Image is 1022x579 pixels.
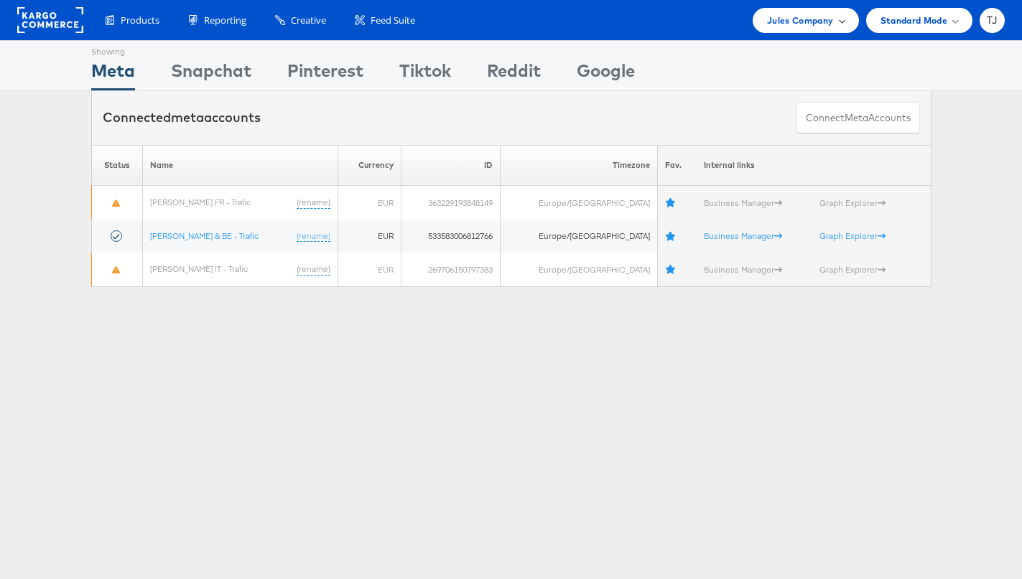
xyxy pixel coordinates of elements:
[171,109,204,126] span: meta
[121,14,159,27] span: Products
[399,58,451,90] div: Tiktok
[297,263,330,276] a: (rename)
[204,14,246,27] span: Reporting
[171,58,251,90] div: Snapchat
[819,264,886,275] a: Graph Explorer
[704,197,782,208] a: Business Manager
[819,197,886,208] a: Graph Explorer
[501,145,658,186] th: Timezone
[767,13,833,28] span: Jules Company
[338,253,401,286] td: EUR
[297,197,330,209] a: (rename)
[704,230,782,241] a: Business Manager
[91,58,135,90] div: Meta
[150,230,259,241] a: [PERSON_NAME] & BE - Trafic
[142,145,338,186] th: Name
[796,102,920,134] button: ConnectmetaAccounts
[297,230,330,243] a: (rename)
[487,58,541,90] div: Reddit
[103,108,261,127] div: Connected accounts
[704,264,782,275] a: Business Manager
[501,186,658,220] td: Europe/[GEOGRAPHIC_DATA]
[987,16,998,25] span: TJ
[881,13,947,28] span: Standard Mode
[401,220,500,253] td: 533583006812766
[150,197,251,207] a: [PERSON_NAME] FR - Trafic
[338,145,401,186] th: Currency
[577,58,635,90] div: Google
[371,14,415,27] span: Feed Suite
[845,111,868,125] span: meta
[338,220,401,253] td: EUR
[401,253,500,286] td: 269706150797383
[819,230,886,241] a: Graph Explorer
[501,220,658,253] td: Europe/[GEOGRAPHIC_DATA]
[401,145,500,186] th: ID
[287,58,363,90] div: Pinterest
[91,145,142,186] th: Status
[91,41,135,58] div: Showing
[501,253,658,286] td: Europe/[GEOGRAPHIC_DATA]
[150,263,248,274] a: [PERSON_NAME] IT - Trafic
[401,186,500,220] td: 363229193848149
[338,186,401,220] td: EUR
[291,14,326,27] span: Creative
